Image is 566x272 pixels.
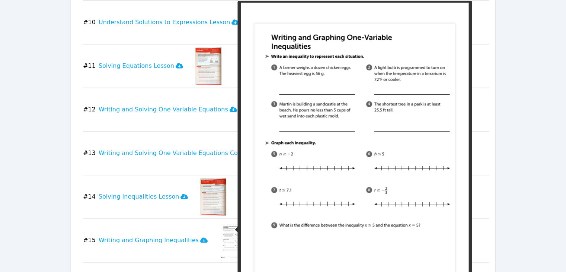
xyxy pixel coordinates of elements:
span: # 13 [83,149,96,158]
img: Writing and Solving One Variable Equations [249,91,278,128]
span: # 10 [83,18,96,27]
img: Solving Equations Lesson [195,47,221,85]
img: Solving Inequalities Lesson [200,178,226,215]
span: # 14 [83,192,96,201]
button: #10Understand Solutions to Expressions Lesson [83,4,245,41]
img: Writing and Graphing Inequalities [220,222,248,259]
h3: Writing and Graphing Inequalities [99,236,208,245]
h3: Solving Inequalities Lesson [99,192,188,201]
button: #11Solving Equations Lesson [83,47,189,85]
h3: Understand Solutions to Expressions Lesson [99,18,239,27]
button: #15Writing and Graphing Inequalities [83,222,214,259]
button: #14Solving Inequalities Lesson [83,178,194,215]
h3: Writing and Solving One Variable Equations Continued [99,149,269,158]
h3: Solving Equations Lesson [99,61,183,70]
span: # 12 [83,105,96,114]
h3: Writing and Solving One Variable Equations [99,105,237,114]
button: #13Writing and Solving One Variable Equations Continued [83,135,275,172]
img: Understand Solutions to Expressions Lesson [251,4,277,41]
span: # 11 [83,61,96,70]
img: Writing and Solving One Variable Equations Continued [281,135,310,172]
button: #12Writing and Solving One Variable Equations [83,91,243,128]
span: # 15 [83,236,96,245]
